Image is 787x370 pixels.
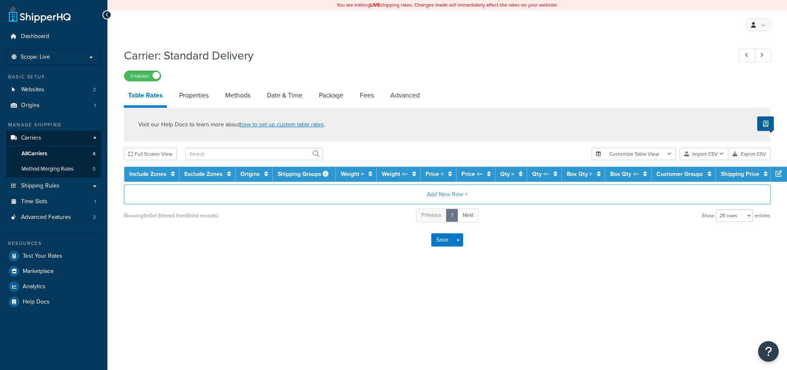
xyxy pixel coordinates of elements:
a: Origins1 [6,98,101,113]
div: Manage Shipping [6,121,101,128]
a: Properties [175,85,213,105]
span: entries [755,210,770,221]
a: Previous Record [739,49,756,62]
a: Next [457,209,479,222]
li: Origins [6,98,101,113]
a: Table Rates [124,85,167,108]
a: Method Merging Rules0 [6,161,101,177]
span: Websites [21,86,44,93]
span: Carriers [21,135,41,142]
a: Box Qty > [567,170,592,178]
span: 1 [94,198,96,205]
span: Time Slots [21,198,48,205]
a: Dashboard [6,29,101,44]
a: Customer Groups [656,170,703,178]
span: Show [702,210,714,221]
a: Package [315,85,347,105]
a: Carriers [6,130,101,146]
a: Weight <= [382,170,408,178]
li: Time Slots [6,194,101,209]
button: Full Screen View [124,148,177,160]
a: Marketplace [6,264,101,279]
li: Method Merging Rules [6,161,101,177]
span: Dashboard [21,33,49,40]
span: 2 [93,214,96,221]
span: All Carriers [21,150,47,157]
a: Advanced Features2 [6,210,101,225]
a: 1 [446,209,458,222]
span: 2 [93,86,96,93]
a: Analytics [6,279,101,294]
a: Help Docs [6,294,101,309]
span: Shipping Rules [21,183,59,190]
button: Export CSV [728,148,770,160]
a: Include Zones [129,170,166,178]
span: Analytics [23,283,45,290]
button: Customize Table View [592,148,676,160]
a: Fees [356,85,378,105]
div: Showing 1 to 0 of (filtered from 0 total records) [124,210,218,221]
a: Methods [221,85,254,105]
a: Exclude Zones [184,170,223,178]
a: AllCarriers4 [6,146,101,161]
div: Resources [6,240,101,247]
a: Box Qty <= [610,170,639,178]
span: 0 [93,166,95,173]
li: Advanced Features [6,210,101,225]
span: Help Docs [23,299,50,306]
button: Import CSV [680,148,728,160]
li: Carriers [6,130,101,178]
span: Previous [421,211,441,219]
button: Save [431,233,454,247]
a: Weight > [341,170,364,178]
span: Test Your Rates [23,253,62,260]
p: Visit our Help Docs to learn more about . [138,120,325,129]
span: Advanced Features [21,214,71,221]
span: Marketplace [23,268,54,275]
button: Open Resource Center [758,341,779,362]
a: Qty > [500,170,514,178]
input: Search [185,148,323,160]
a: Price > [426,170,444,178]
a: Websites2 [6,82,101,97]
button: Show Help Docs [757,116,774,131]
th: Shipping Groups [273,167,336,182]
a: Next Record [755,49,771,62]
a: Previous [416,209,447,222]
span: Origins [21,102,40,109]
a: Qty <= [532,170,549,178]
a: Date & Time [263,85,307,105]
label: Enabled [124,71,161,81]
button: Add New Row + [124,185,770,204]
li: Websites [6,82,101,97]
span: Method Merging Rules [21,166,74,173]
a: how to set up custom table rates [240,120,324,129]
h1: Carrier: Standard Delivery [124,47,724,64]
a: Shipping Rules [6,178,101,194]
a: Advanced [386,85,424,105]
a: Origins [240,170,260,178]
span: Scope: Live [21,54,50,61]
span: 1 [94,102,96,109]
a: Time Slots1 [6,194,101,209]
div: Basic Setup [6,74,101,81]
span: 4 [93,150,95,157]
b: LIVE [370,1,380,9]
a: Test Your Rates [6,249,101,263]
span: Next [463,211,473,219]
a: Shipping Price [721,170,759,178]
a: Price <= [461,170,483,178]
